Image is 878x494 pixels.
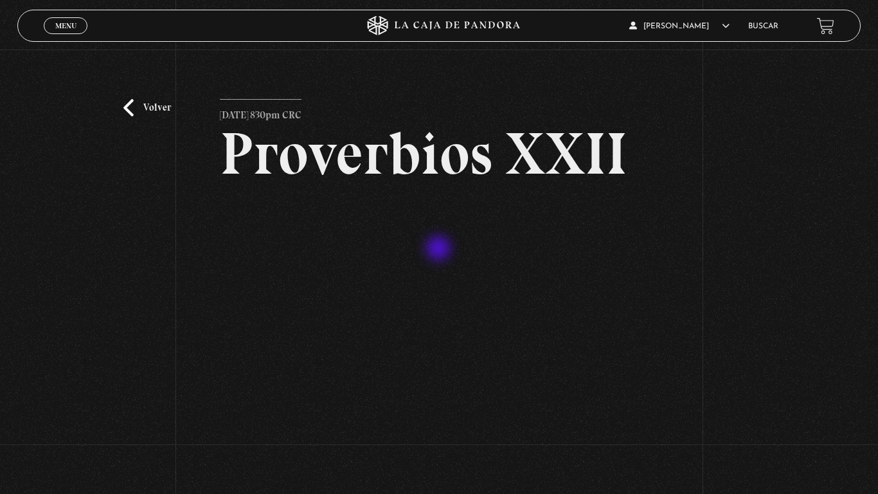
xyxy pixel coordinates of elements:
[220,124,658,183] h2: Proverbios XXII
[748,23,778,30] a: Buscar
[220,203,658,450] iframe: Dailymotion video player – CENTINELAS 23-7 - PROVERIOS 22
[817,17,834,35] a: View your shopping cart
[220,99,301,125] p: [DATE] 830pm CRC
[123,99,171,116] a: Volver
[51,33,81,42] span: Cerrar
[55,22,76,30] span: Menu
[629,23,730,30] span: [PERSON_NAME]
